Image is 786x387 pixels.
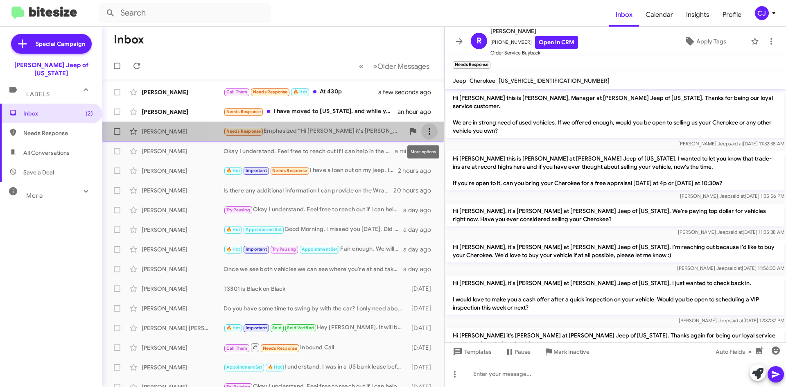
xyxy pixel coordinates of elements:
[226,325,240,330] span: 🔥 Hot
[142,127,224,136] div: [PERSON_NAME]
[373,61,377,71] span: »
[451,344,492,359] span: Templates
[515,344,531,359] span: Pause
[696,34,726,49] span: Apply Tags
[755,6,769,20] div: CJ
[355,58,434,75] nav: Page navigation example
[142,167,224,175] div: [PERSON_NAME]
[142,147,224,155] div: [PERSON_NAME]
[477,34,482,48] span: R
[446,240,784,263] p: Hi [PERSON_NAME], it's [PERSON_NAME] at [PERSON_NAME] Jeep of [US_STATE]. I'm reaching out becaus...
[407,304,438,312] div: [DATE]
[709,344,761,359] button: Auto Fields
[609,3,639,27] a: Inbox
[403,226,438,234] div: a day ago
[224,107,398,116] div: I have moved to [US_STATE], and while your offer is tempting, a 20 hour round-trip drive is a lit...
[407,344,438,352] div: [DATE]
[490,26,578,36] span: [PERSON_NAME]
[226,346,248,351] span: Call Them
[272,247,296,252] span: Try Pausing
[498,344,537,359] button: Pause
[403,245,438,253] div: a day ago
[224,205,403,215] div: Okay I understand. Feel free to reach out if I can help in the future!👍
[445,344,498,359] button: Templates
[226,364,262,370] span: Appointment Set
[246,168,267,173] span: Important
[226,109,261,114] span: Needs Response
[730,193,745,199] span: said at
[537,344,596,359] button: Mark Inactive
[716,344,755,359] span: Auto Fields
[142,304,224,312] div: [PERSON_NAME]
[395,147,438,155] div: a minute ago
[99,3,271,23] input: Search
[728,229,743,235] span: said at
[224,147,395,155] div: Okay I understand. Feel free to reach out if I can help in the future!👍
[446,151,784,190] p: Hi [PERSON_NAME] this is [PERSON_NAME] at [PERSON_NAME] Jeep of [US_STATE]. I wanted to let you k...
[359,61,364,71] span: «
[729,140,743,147] span: said at
[716,3,748,27] a: Profile
[226,129,261,134] span: Needs Response
[354,58,368,75] button: Previous
[86,109,93,118] span: (2)
[224,186,393,195] div: Is there any additional information I can provide on the Wrangler?
[403,206,438,214] div: a day ago
[142,344,224,352] div: [PERSON_NAME]
[272,168,307,173] span: Needs Response
[398,167,438,175] div: 2 hours ago
[535,36,578,49] a: Open in CRM
[499,77,610,84] span: [US_VEHICLE_IDENTIFICATION_NUMBER]
[226,168,240,173] span: 🔥 Hot
[490,36,578,49] span: [PHONE_NUMBER]
[11,34,92,54] a: Special Campaign
[114,33,144,46] h1: Inbox
[446,276,784,315] p: Hi [PERSON_NAME], it's [PERSON_NAME] at [PERSON_NAME] Jeep of [US_STATE]. I just wanted to check ...
[729,317,743,324] span: said at
[663,34,747,49] button: Apply Tags
[453,77,466,84] span: Jeep
[226,227,240,232] span: 🔥 Hot
[727,265,742,271] span: said at
[407,285,438,293] div: [DATE]
[23,129,93,137] span: Needs Response
[226,207,250,213] span: Try Pausing
[377,62,429,71] span: Older Messages
[224,244,403,254] div: Fair enough. We will see you then.
[253,89,288,95] span: Needs Response
[407,145,439,158] div: More options
[748,6,777,20] button: CJ
[246,325,267,330] span: Important
[142,265,224,273] div: [PERSON_NAME]
[407,324,438,332] div: [DATE]
[224,342,407,353] div: Inbound Call
[293,89,307,95] span: 🔥 Hot
[680,193,784,199] span: [PERSON_NAME] Jeep [DATE] 1:35:56 PM
[287,325,314,330] span: Sold Verified
[224,285,407,293] div: T3301 is Black on Black
[224,127,405,136] div: Emphasized “Hi [PERSON_NAME] it's [PERSON_NAME] at [PERSON_NAME] Jeep of [US_STATE]. Thanks again...
[268,364,282,370] span: 🔥 Hot
[224,166,398,175] div: I have a loan out on my jeep. If you were willing to help pay it off than possibly.
[246,247,267,252] span: Important
[263,346,298,351] span: Needs Response
[446,91,784,138] p: Hi [PERSON_NAME] this is [PERSON_NAME], Manager at [PERSON_NAME] Jeep of [US_STATE]. Thanks for b...
[23,109,93,118] span: Inbox
[26,91,50,98] span: Labels
[470,77,495,84] span: Cherokee
[246,227,282,232] span: Appointment Set
[272,325,282,330] span: Sold
[224,362,407,372] div: I understand. I was in a US bank lease before and it was not the best experiance to say the least...
[142,186,224,195] div: [PERSON_NAME]
[224,87,388,97] div: At 430p
[142,245,224,253] div: [PERSON_NAME]
[490,49,578,57] span: Older Service Buyback
[678,229,784,235] span: [PERSON_NAME] Jeep [DATE] 11:35:38 AM
[553,344,589,359] span: Mark Inactive
[678,140,784,147] span: [PERSON_NAME] Jeep [DATE] 11:32:38 AM
[224,323,407,333] div: Hey [PERSON_NAME]. It will be paid off asap. Once your deal funds we overnight the payoff. Totall...
[142,226,224,234] div: [PERSON_NAME]
[680,3,716,27] a: Insights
